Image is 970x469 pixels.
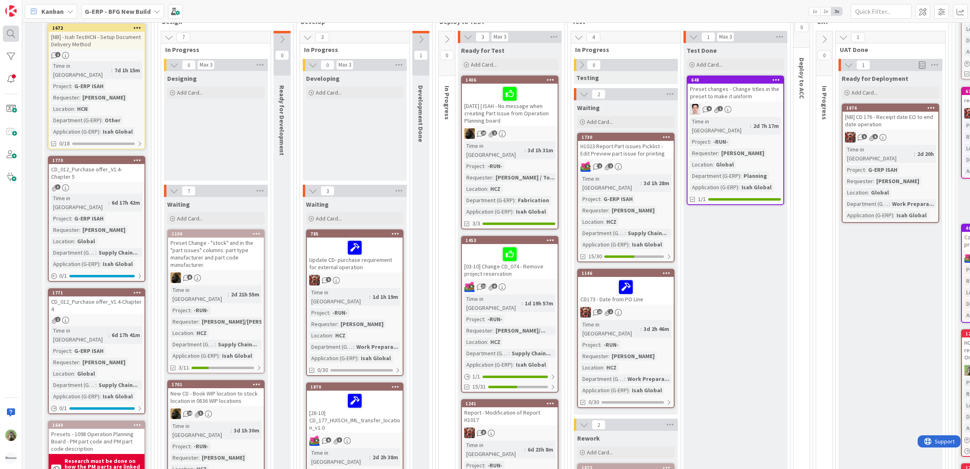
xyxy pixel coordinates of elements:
[831,7,842,15] span: 3x
[182,186,196,196] span: 7
[845,165,865,174] div: Project
[49,296,144,314] div: CD_012_Purchase offer_V1.4-Chapter 4
[587,60,601,70] span: 0
[101,116,103,125] span: :
[690,171,740,180] div: Department (G-ERP)
[600,195,601,203] span: :
[461,46,504,54] span: Ready for Test
[52,158,144,163] div: 1770
[198,317,200,326] span: :
[739,183,774,192] div: Isah Global
[845,145,914,163] div: Time in [GEOGRAPHIC_DATA]
[492,173,494,182] span: :
[172,231,264,237] div: 1100
[580,320,640,338] div: Time in [GEOGRAPHIC_DATA]
[167,200,190,208] span: Waiting
[522,299,523,308] span: :
[85,7,151,15] b: G-ERP - BFG New Build
[111,66,112,75] span: :
[167,74,197,82] span: Designing
[307,238,403,272] div: Update CD- purchase requirement for external operation
[49,157,144,182] div: 1770CD_012_Purchase offer_V1.4- Chapter 5
[170,408,181,419] img: ND
[190,306,192,315] span: :
[580,174,640,192] div: Time in [GEOGRAPHIC_DATA]
[845,132,856,143] img: JK
[316,89,342,96] span: Add Card...
[464,141,524,159] div: Time in [GEOGRAPHIC_DATA]
[414,50,428,60] span: 1
[873,134,878,139] span: 5
[580,217,603,226] div: Location
[51,214,71,223] div: Project
[72,82,106,91] div: G-ERP ISAH
[696,61,722,68] span: Add Card...
[321,60,334,70] span: 0
[492,130,497,136] span: 2
[523,299,555,308] div: 1d 19h 57m
[462,237,558,279] div: 1453[03-10] Change CD_074 - Remove project reservation
[321,186,334,196] span: 3
[462,281,558,292] div: JK
[338,320,386,329] div: [PERSON_NAME]
[464,326,492,335] div: Requester
[719,35,732,39] div: Max 3
[101,127,135,136] div: Isah Global
[710,137,711,146] span: :
[524,146,526,155] span: :
[41,6,64,16] span: Kanban
[97,248,140,257] div: Supply Chain...
[642,179,671,188] div: 3d 1h 28m
[309,320,337,329] div: Requester
[417,85,425,142] span: Development Done
[112,66,142,75] div: 7d 1h 15m
[845,177,873,186] div: Requester
[514,207,548,216] div: Isah Global
[187,274,192,280] span: 6
[72,214,106,223] div: G-ERP ISAH
[59,139,70,148] span: 0/18
[718,149,719,158] span: :
[306,200,329,208] span: Waiting
[71,82,72,91] span: :
[80,93,127,102] div: [PERSON_NAME]
[309,435,320,446] img: JK
[51,93,79,102] div: Requester
[309,288,369,306] div: Time in [GEOGRAPHIC_DATA]
[845,188,868,197] div: Location
[170,285,228,303] div: Time in [GEOGRAPHIC_DATA]
[608,309,613,314] span: 2
[740,171,742,180] span: :
[462,244,558,279] div: [03-10] Change CD_074 - Remove project reservation
[714,160,736,169] div: Global
[851,32,865,42] span: 1
[687,46,717,54] span: Test Done
[101,259,135,268] div: Isah Global
[472,219,480,228] span: 3/3
[820,7,831,15] span: 2x
[862,134,867,139] span: 5
[640,324,642,333] span: :
[604,217,619,226] div: HCZ
[845,211,893,220] div: Application (G-ERP)
[481,283,486,289] span: 12
[443,86,451,120] span: In Progress
[51,82,71,91] div: Project
[842,74,908,82] span: Ready for Deployment
[275,50,289,60] span: 0
[464,207,513,216] div: Application (G-ERP)
[895,211,929,220] div: Isah Global
[843,132,938,143] div: JK
[168,381,264,406] div: 1701New CD - Book WIP location to stock location in 0836 WIP locations
[809,7,820,15] span: 1x
[369,292,371,301] span: :
[49,24,144,50] div: 1672[NB] - Isah TestHCN - Setup Document Delivery Method
[798,58,806,99] span: Deploy to ACC
[177,89,203,96] span: Add Card...
[485,315,504,324] div: -RUN-
[51,127,99,136] div: Application (G-ERP)
[168,238,264,270] div: Preset Change - "stock" and in the "part issues" columns: part type manufacturer and part code ma...
[464,128,475,139] img: ND
[846,105,938,111] div: 1876
[851,4,912,19] input: Quick Filter...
